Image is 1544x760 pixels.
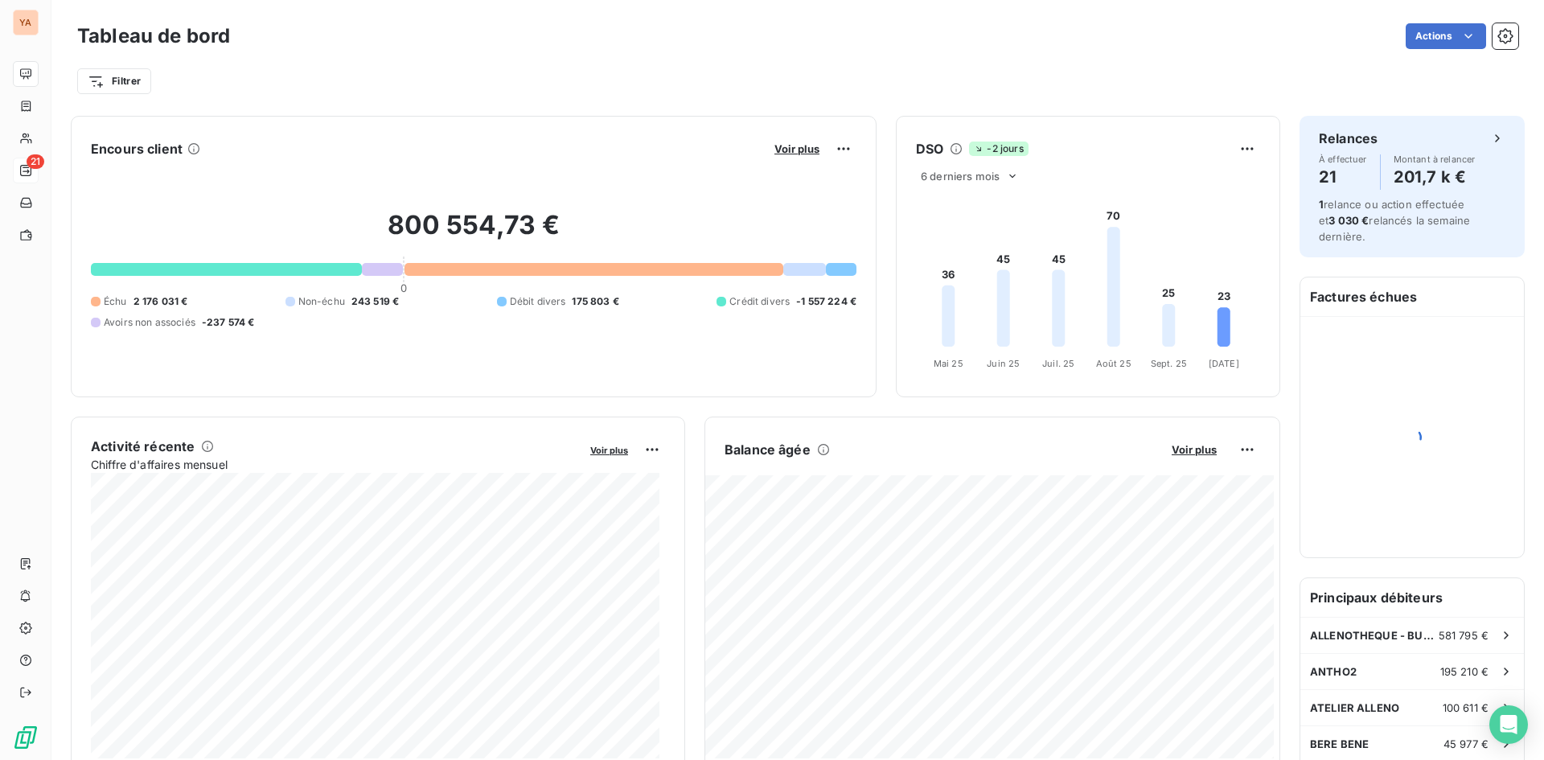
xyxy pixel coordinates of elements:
span: 243 519 € [351,294,399,309]
span: 2 176 031 € [133,294,188,309]
tspan: [DATE] [1209,358,1239,369]
span: 195 210 € [1440,665,1489,678]
span: 581 795 € [1439,629,1489,642]
span: relance ou action effectuée et relancés la semaine dernière. [1319,198,1470,243]
tspan: Mai 25 [934,358,963,369]
tspan: Juil. 25 [1042,358,1074,369]
button: Voir plus [770,142,824,156]
h4: 21 [1319,164,1367,190]
button: Filtrer [77,68,151,94]
span: ANTHO2 [1310,665,1357,678]
span: 3 030 € [1328,214,1369,227]
tspan: Août 25 [1096,358,1131,369]
span: -237 574 € [202,315,255,330]
h6: Encours client [91,139,183,158]
span: Avoirs non associés [104,315,195,330]
tspan: Sept. 25 [1151,358,1187,369]
button: Voir plus [1167,442,1222,457]
span: Montant à relancer [1394,154,1476,164]
tspan: Juin 25 [987,358,1020,369]
span: Voir plus [774,142,819,155]
span: -2 jours [969,142,1028,156]
span: 45 977 € [1443,737,1489,750]
span: Débit divers [510,294,566,309]
button: Actions [1406,23,1486,49]
span: 6 derniers mois [921,170,1000,183]
h2: 800 554,73 € [91,209,856,257]
span: -1 557 224 € [796,294,856,309]
span: 175 803 € [572,294,618,309]
span: ALLENOTHEQUE - BURGER PERE & FILS [1310,629,1439,642]
span: 0 [400,281,407,294]
h4: 201,7 k € [1394,164,1476,190]
img: Logo LeanPay [13,725,39,750]
span: À effectuer [1319,154,1367,164]
h6: Balance âgée [725,440,811,459]
span: Chiffre d'affaires mensuel [91,456,579,473]
span: 21 [27,154,44,169]
span: ATELIER ALLENO [1310,701,1399,714]
span: Voir plus [590,445,628,456]
h6: Activité récente [91,437,195,456]
div: Open Intercom Messenger [1489,705,1528,744]
span: BERE BENE [1310,737,1369,750]
h3: Tableau de bord [77,22,230,51]
button: Voir plus [585,442,633,457]
div: YA [13,10,39,35]
h6: Factures échues [1300,277,1524,316]
span: Voir plus [1172,443,1217,456]
span: 1 [1319,198,1324,211]
span: Crédit divers [729,294,790,309]
h6: Principaux débiteurs [1300,578,1524,617]
h6: DSO [916,139,943,158]
h6: Relances [1319,129,1378,148]
span: Échu [104,294,127,309]
span: Non-échu [298,294,345,309]
span: 100 611 € [1443,701,1489,714]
